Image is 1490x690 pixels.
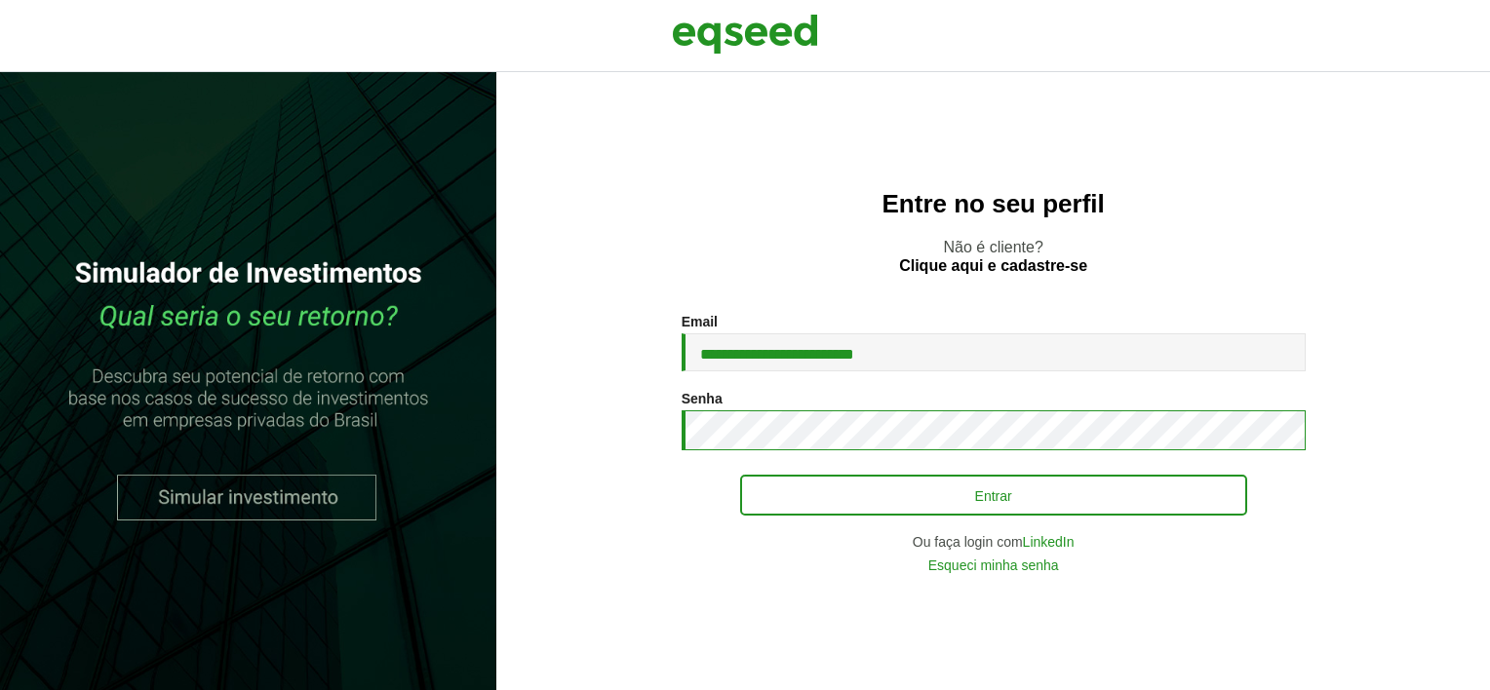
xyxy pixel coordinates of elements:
[672,10,818,58] img: EqSeed Logo
[682,315,718,328] label: Email
[682,392,723,405] label: Senha
[928,558,1059,572] a: Esqueci minha senha
[1023,535,1075,549] a: LinkedIn
[535,238,1451,275] p: Não é cliente?
[899,258,1087,274] a: Clique aqui e cadastre-se
[740,475,1247,516] button: Entrar
[682,535,1306,549] div: Ou faça login com
[535,190,1451,218] h2: Entre no seu perfil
